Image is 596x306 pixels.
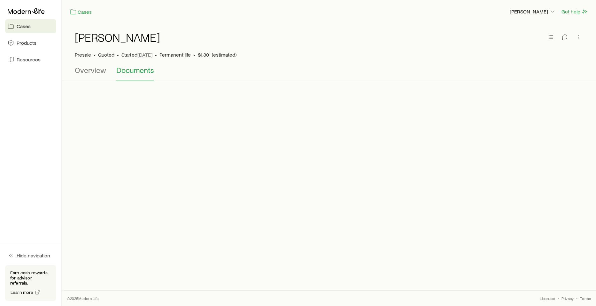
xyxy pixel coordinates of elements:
[121,51,152,58] p: Started
[5,265,56,301] div: Earn cash rewards for advisor referrals.Learn more
[17,56,41,63] span: Resources
[75,51,91,58] p: Presale
[75,31,160,44] h1: [PERSON_NAME]
[510,8,556,15] p: [PERSON_NAME]
[10,270,51,286] p: Earn cash rewards for advisor referrals.
[75,66,583,81] div: Case details tabs
[198,51,236,58] span: $1,301 (estimated)
[116,66,154,75] span: Documents
[561,296,574,301] a: Privacy
[17,23,31,29] span: Cases
[11,290,34,294] span: Learn more
[17,252,50,259] span: Hide navigation
[5,36,56,50] a: Products
[94,51,96,58] span: •
[98,51,114,58] span: Quoted
[17,40,36,46] span: Products
[509,8,556,16] button: [PERSON_NAME]
[159,51,191,58] span: Permanent life
[5,19,56,33] a: Cases
[5,52,56,67] a: Resources
[561,8,588,15] button: Get help
[540,296,555,301] a: Licenses
[75,66,106,75] span: Overview
[155,51,157,58] span: •
[558,296,559,301] span: •
[70,8,92,16] a: Cases
[193,51,195,58] span: •
[67,296,99,301] p: © 2025 Modern Life
[580,296,591,301] a: Terms
[117,51,119,58] span: •
[5,248,56,263] button: Hide navigation
[576,296,577,301] span: •
[137,51,152,58] span: [DATE]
